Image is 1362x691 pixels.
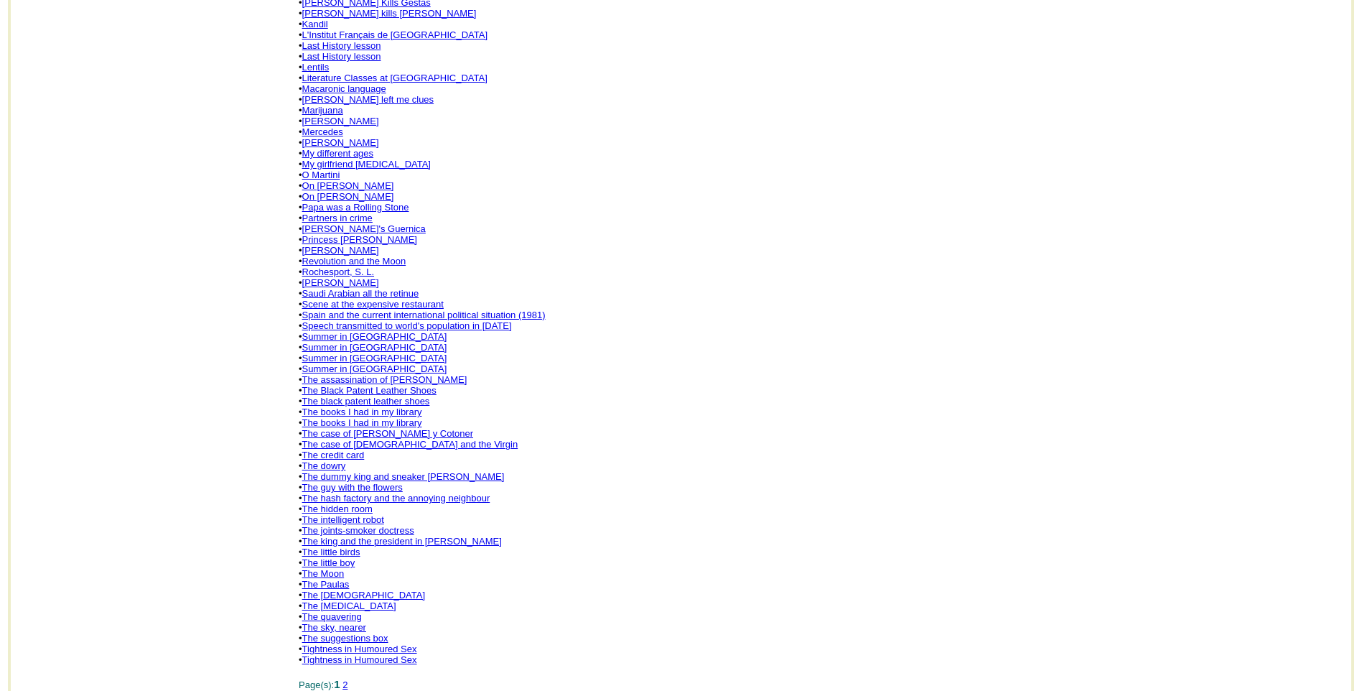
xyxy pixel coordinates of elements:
[302,40,381,51] a: Last History lesson
[299,385,437,396] font: •
[299,213,373,223] font: •
[302,622,366,633] a: The sky, nearer
[299,116,378,126] font: •
[302,310,546,320] a: Spain and the current international political situation (1981)
[302,83,386,94] a: Macaronic language
[299,299,444,310] font: •
[302,482,403,493] a: The guy with the flowers
[302,126,343,137] a: Mercedes
[302,256,406,266] a: Revolution and the Moon
[302,19,328,29] a: Kandil
[299,310,546,320] font: •
[302,525,414,536] a: The joints-smoker doctress
[299,654,417,665] font: •
[299,525,414,536] font: •
[302,62,330,73] a: Lentils
[299,245,378,256] font: •
[302,493,490,504] a: The hash factory and the annoying neighbour
[302,277,379,288] a: [PERSON_NAME]
[302,568,345,579] a: The Moon
[302,611,362,622] a: The quavering
[342,680,348,690] a: 2
[299,590,425,600] font: •
[302,633,388,644] a: The suggestions box
[299,471,504,482] font: •
[299,363,447,374] font: •
[302,363,447,374] a: Summer in [GEOGRAPHIC_DATA]
[302,644,417,654] a: Tightness in Humoured Sex
[302,73,488,83] a: Literature Classes at [GEOGRAPHIC_DATA]
[302,579,350,590] a: The Paulas
[299,277,378,288] font: •
[302,450,365,460] a: The credit card
[302,590,425,600] a: The [DEMOGRAPHIC_DATA]
[302,396,430,407] a: The black patent leather shoes
[302,170,340,180] a: O Martini
[299,191,393,202] font: •
[299,223,426,234] font: •
[299,234,417,245] font: •
[302,407,422,417] a: The books I had in my library
[299,633,388,644] font: •
[299,105,343,116] font: •
[302,148,373,159] a: My different ages
[302,547,360,557] a: The little birds
[299,428,473,439] font: •
[302,266,374,277] a: Rochesport, S. L.
[302,600,396,611] a: The [MEDICAL_DATA]
[299,19,328,29] font: •
[299,611,362,622] font: •
[302,342,447,353] a: Summer in [GEOGRAPHIC_DATA]
[302,51,381,62] a: Last History lesson
[302,374,467,385] a: The assassination of [PERSON_NAME]
[302,331,447,342] a: Summer in [GEOGRAPHIC_DATA]
[299,396,429,407] font: •
[299,29,488,40] font: •
[299,439,518,450] font: •
[302,191,394,202] a: On [PERSON_NAME]
[299,266,374,277] font: •
[302,105,343,116] a: Marijuana
[299,568,344,579] font: •
[302,428,473,439] a: The case of [PERSON_NAME] y Cotoner
[299,600,396,611] font: •
[302,557,355,568] a: The little boy
[302,137,379,148] a: [PERSON_NAME]
[299,62,329,73] font: •
[302,654,417,665] a: Tightness in Humoured Sex
[299,51,381,62] font: •
[302,471,505,482] a: The dummy king and sneaker [PERSON_NAME]
[302,320,512,331] a: Speech transmitted to world's population in [DATE]
[299,680,348,690] font: Page(s):
[302,94,434,105] a: [PERSON_NAME] left me clues
[299,450,364,460] font: •
[302,223,426,234] a: [PERSON_NAME]'s Guernica
[299,256,406,266] font: •
[299,644,417,654] font: •
[302,299,444,310] a: Scene at the expensive restaurant
[299,460,345,471] font: •
[302,439,518,450] a: The case of [DEMOGRAPHIC_DATA] and the Virgin
[299,94,434,105] font: •
[299,536,502,547] font: •
[302,29,488,40] a: L'Institut Français de [GEOGRAPHIC_DATA]
[299,137,378,148] font: •
[302,213,373,223] a: Partners in crime
[299,493,490,504] font: •
[334,678,340,690] font: 1
[302,202,409,213] a: Papa was a Rolling Stone
[299,202,409,213] font: •
[299,417,421,428] font: •
[299,557,355,568] font: •
[299,579,349,590] font: •
[299,374,467,385] font: •
[302,116,379,126] a: [PERSON_NAME]
[302,234,417,245] a: Princess [PERSON_NAME]
[299,353,447,363] font: •
[299,170,340,180] font: •
[302,245,379,256] a: [PERSON_NAME]
[299,514,384,525] font: •
[302,288,419,299] a: Saudi Arabian all the retinue
[299,148,373,159] font: •
[302,385,437,396] a: The Black Patent Leather Shoes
